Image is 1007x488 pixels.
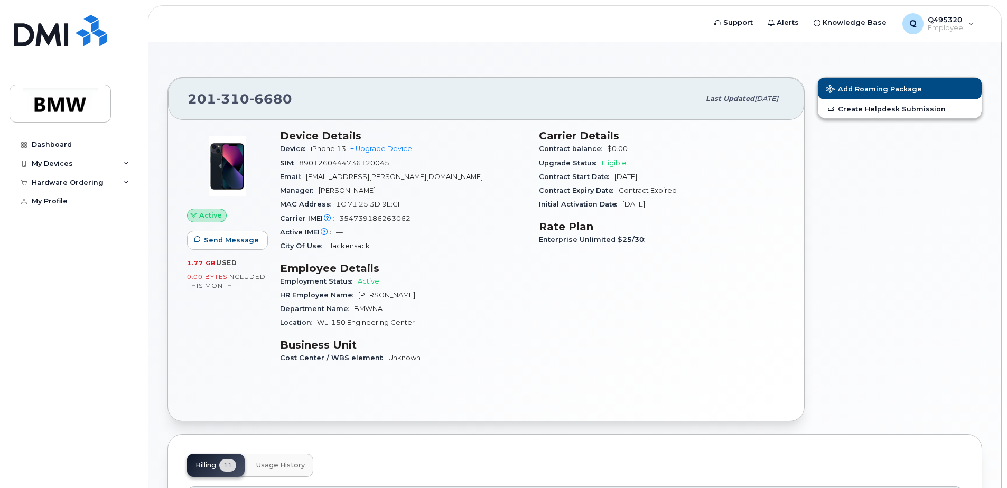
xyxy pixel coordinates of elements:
span: Hackensack [327,242,370,250]
span: Device [280,145,311,153]
h3: Employee Details [280,262,526,275]
span: Eligible [602,159,627,167]
span: [PERSON_NAME] [358,291,415,299]
img: image20231002-3703462-1ig824h.jpeg [195,135,259,198]
span: 0.00 Bytes [187,273,227,280]
span: Department Name [280,305,354,313]
span: Email [280,173,306,181]
span: 1.77 GB [187,259,216,267]
span: HR Employee Name [280,291,358,299]
span: Last updated [706,95,754,102]
span: used [216,259,237,267]
span: Active IMEI [280,228,336,236]
span: BMWNA [354,305,383,313]
span: Initial Activation Date [539,200,622,208]
span: Contract Expired [619,186,677,194]
span: 1C:71:25:3D:9E:CF [336,200,402,208]
span: Contract Expiry Date [539,186,619,194]
span: Unknown [388,354,421,362]
span: [PERSON_NAME] [319,186,376,194]
span: [DATE] [614,173,637,181]
span: Cost Center / WBS element [280,354,388,362]
span: $0.00 [607,145,628,153]
span: MAC Address [280,200,336,208]
span: WL: 150 Engineering Center [317,318,415,326]
h3: Device Details [280,129,526,142]
span: — [336,228,343,236]
span: [EMAIL_ADDRESS][PERSON_NAME][DOMAIN_NAME] [306,173,483,181]
span: City Of Use [280,242,327,250]
span: Carrier IMEI [280,214,339,222]
iframe: Messenger Launcher [961,442,999,480]
span: [DATE] [754,95,778,102]
span: 354739186263062 [339,214,411,222]
span: Add Roaming Package [826,85,922,95]
span: Active [358,277,379,285]
button: Send Message [187,231,268,250]
h3: Business Unit [280,339,526,351]
span: Upgrade Status [539,159,602,167]
span: 8901260444736120045 [299,159,389,167]
span: SIM [280,159,299,167]
span: 6680 [249,91,292,107]
span: iPhone 13 [311,145,346,153]
span: Contract Start Date [539,173,614,181]
span: Location [280,318,317,326]
span: [DATE] [622,200,645,208]
span: Active [199,210,222,220]
button: Add Roaming Package [818,78,982,99]
span: 310 [216,91,249,107]
span: Send Message [204,235,259,245]
span: Manager [280,186,319,194]
span: Enterprise Unlimited $25/30 [539,236,650,243]
span: Contract balance [539,145,607,153]
span: Usage History [256,461,305,470]
a: Create Helpdesk Submission [818,99,982,118]
h3: Rate Plan [539,220,785,233]
span: 201 [188,91,292,107]
span: Employment Status [280,277,358,285]
a: + Upgrade Device [350,145,412,153]
h3: Carrier Details [539,129,785,142]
